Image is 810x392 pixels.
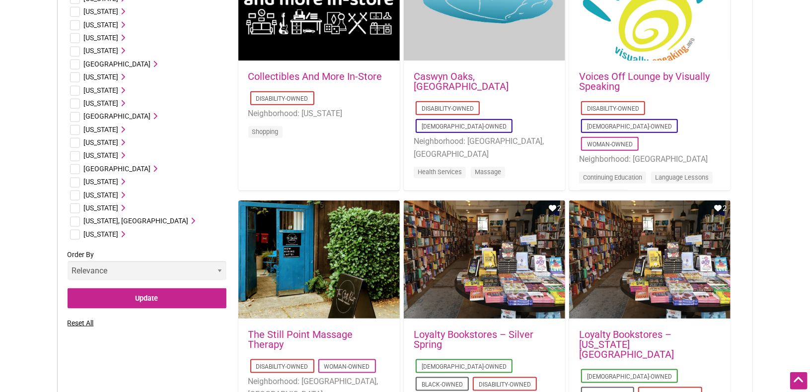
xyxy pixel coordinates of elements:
[84,230,119,238] span: [US_STATE]
[579,70,710,92] a: Voices Off Lounge by Visually Speaking
[479,381,531,388] a: Disability-Owned
[587,105,639,112] a: Disability-Owned
[248,107,390,120] li: Neighborhood: [US_STATE]
[84,217,189,225] span: [US_STATE], [GEOGRAPHIC_DATA]
[84,99,119,107] span: [US_STATE]
[655,174,709,181] a: Language Lessons
[252,128,279,135] a: Shopping
[475,168,501,176] a: Massage
[84,112,151,120] span: [GEOGRAPHIC_DATA]
[414,328,533,350] a: Loyalty Bookstores – Silver Spring
[248,70,382,82] a: Collectibles And More In-Store
[422,105,474,112] a: Disability-Owned
[84,191,119,199] span: [US_STATE]
[248,328,353,350] a: The Still Point Massage Therapy
[68,288,226,309] input: Update
[84,7,119,15] span: [US_STATE]
[84,21,119,29] span: [US_STATE]
[422,363,507,370] a: [DEMOGRAPHIC_DATA]-Owned
[579,328,674,360] a: Loyalty Bookstores – [US_STATE][GEOGRAPHIC_DATA]
[422,381,463,388] a: Black-Owned
[84,34,119,42] span: [US_STATE]
[587,373,672,380] a: [DEMOGRAPHIC_DATA]-Owned
[68,261,226,280] select: Order By
[68,319,94,327] a: Reset All
[790,372,808,390] div: Scroll Back to Top
[84,138,119,146] span: [US_STATE]
[256,95,308,102] a: Disability-Owned
[84,151,119,159] span: [US_STATE]
[84,86,119,94] span: [US_STATE]
[579,153,721,166] li: Neighborhood: [GEOGRAPHIC_DATA]
[418,168,462,176] a: Health Services
[414,135,555,160] li: Neighborhood: [GEOGRAPHIC_DATA], [GEOGRAPHIC_DATA]
[587,141,633,148] a: Woman-Owned
[68,249,226,288] label: Order By
[256,363,308,370] a: Disability-Owned
[84,47,119,55] span: [US_STATE]
[84,60,151,68] span: [GEOGRAPHIC_DATA]
[84,178,119,186] span: [US_STATE]
[84,204,119,212] span: [US_STATE]
[583,174,642,181] a: Continuing Education
[84,126,119,133] span: [US_STATE]
[84,165,151,173] span: [GEOGRAPHIC_DATA]
[587,123,672,130] a: [DEMOGRAPHIC_DATA]-Owned
[422,123,507,130] a: [DEMOGRAPHIC_DATA]-Owned
[84,73,119,81] span: [US_STATE]
[324,363,370,370] a: Woman-Owned
[414,70,509,92] a: Caswyn Oaks, [GEOGRAPHIC_DATA]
